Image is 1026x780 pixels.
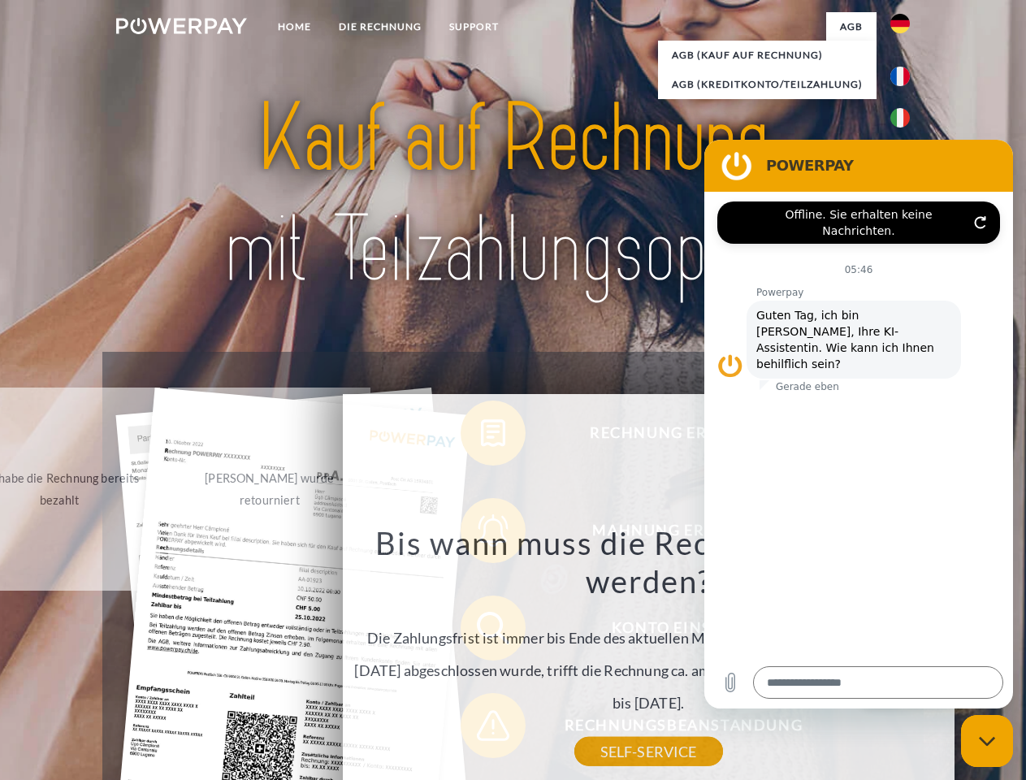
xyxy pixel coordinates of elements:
img: title-powerpay_de.svg [155,78,871,311]
img: it [890,108,910,128]
img: logo-powerpay-white.svg [116,18,247,34]
a: agb [826,12,877,41]
img: fr [890,67,910,86]
a: AGB (Kreditkonto/Teilzahlung) [658,70,877,99]
a: DIE RECHNUNG [325,12,435,41]
iframe: Schaltfläche zum Öffnen des Messaging-Fensters; Konversation läuft [961,715,1013,767]
a: AGB (Kauf auf Rechnung) [658,41,877,70]
iframe: Messaging-Fenster [704,140,1013,708]
img: de [890,14,910,33]
a: SUPPORT [435,12,513,41]
a: SELF-SERVICE [574,737,723,766]
div: [PERSON_NAME] wurde retourniert [178,467,361,511]
a: Home [264,12,325,41]
div: Die Zahlungsfrist ist immer bis Ende des aktuellen Monats. Wenn die Bestellung z.B. am [DATE] abg... [352,523,945,752]
h3: Bis wann muss die Rechnung bezahlt werden? [352,523,945,601]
